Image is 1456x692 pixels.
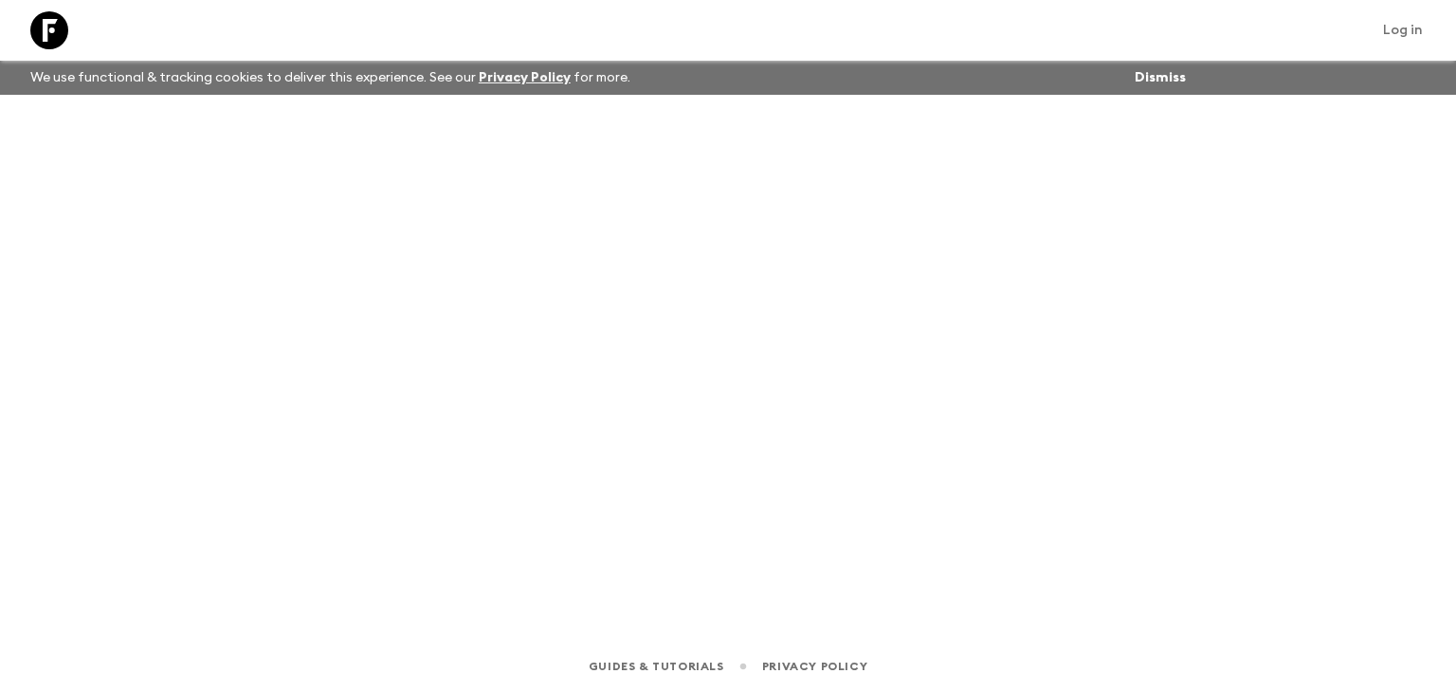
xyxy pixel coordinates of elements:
p: We use functional & tracking cookies to deliver this experience. See our for more. [23,61,638,95]
a: Guides & Tutorials [589,656,724,677]
a: Log in [1373,17,1433,44]
button: Dismiss [1130,64,1191,91]
a: Privacy Policy [762,656,867,677]
a: Privacy Policy [479,71,571,84]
